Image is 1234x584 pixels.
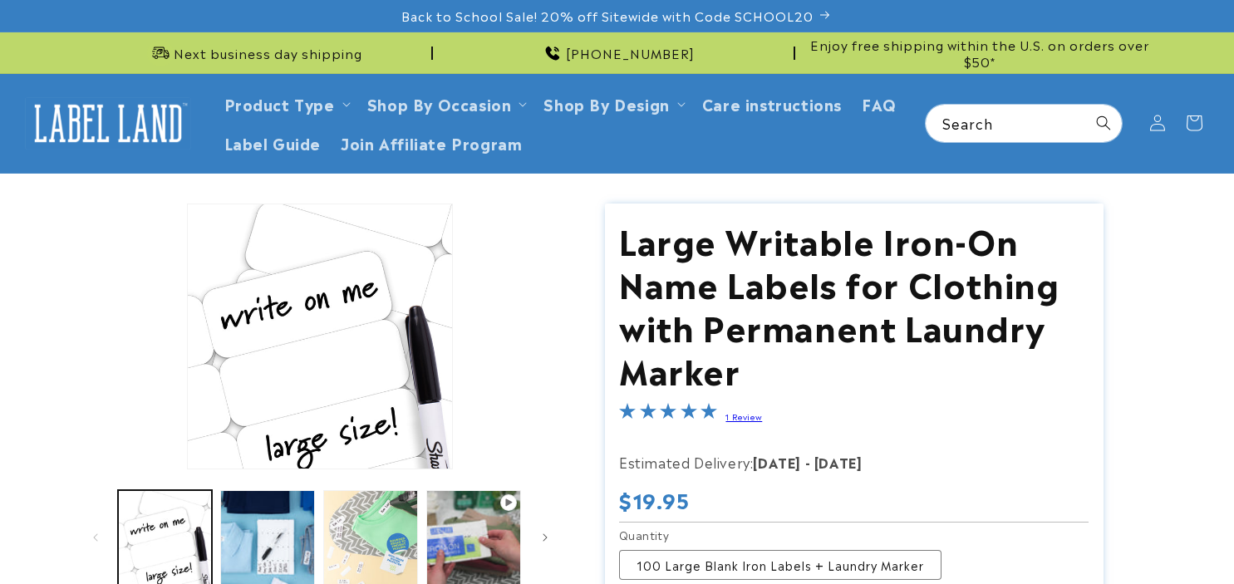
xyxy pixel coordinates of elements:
button: Search [1085,105,1122,141]
strong: [DATE] [814,452,863,472]
a: Care instructions [692,84,852,123]
button: Slide right [527,519,563,556]
span: 5.0-star overall rating [619,405,717,425]
iframe: Gorgias Floating Chat [885,506,1217,567]
span: Care instructions [702,94,842,113]
span: Shop By Occasion [367,94,512,113]
summary: Shop By Design [533,84,691,123]
a: Shop By Design [543,92,669,115]
span: Join Affiliate Program [341,133,522,152]
strong: [DATE] [753,452,801,472]
span: Back to School Sale! 20% off Sitewide with Code SCHOOL20 [401,7,814,24]
p: Estimated Delivery: [619,450,1035,474]
span: $19.95 [619,487,690,513]
label: 100 Large Blank Iron Labels + Laundry Marker [619,550,941,580]
a: 1 Review [725,410,762,422]
a: Join Affiliate Program [331,123,532,162]
a: Label Land [19,91,198,155]
summary: Shop By Occasion [357,84,534,123]
span: Next business day shipping [174,45,362,61]
span: FAQ [862,94,897,113]
span: Label Guide [224,133,322,152]
span: Enjoy free shipping within the U.S. on orders over $50* [802,37,1158,69]
summary: Product Type [214,84,357,123]
span: [PHONE_NUMBER] [566,45,695,61]
div: Announcement [77,32,433,73]
img: Label Land [25,97,191,149]
div: Announcement [440,32,795,73]
a: Label Guide [214,123,332,162]
div: Announcement [802,32,1158,73]
legend: Quantity [619,527,671,543]
a: FAQ [852,84,907,123]
a: Product Type [224,92,335,115]
strong: - [805,452,811,472]
h1: Large Writable Iron-On Name Labels for Clothing with Permanent Laundry Marker [619,218,1089,390]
